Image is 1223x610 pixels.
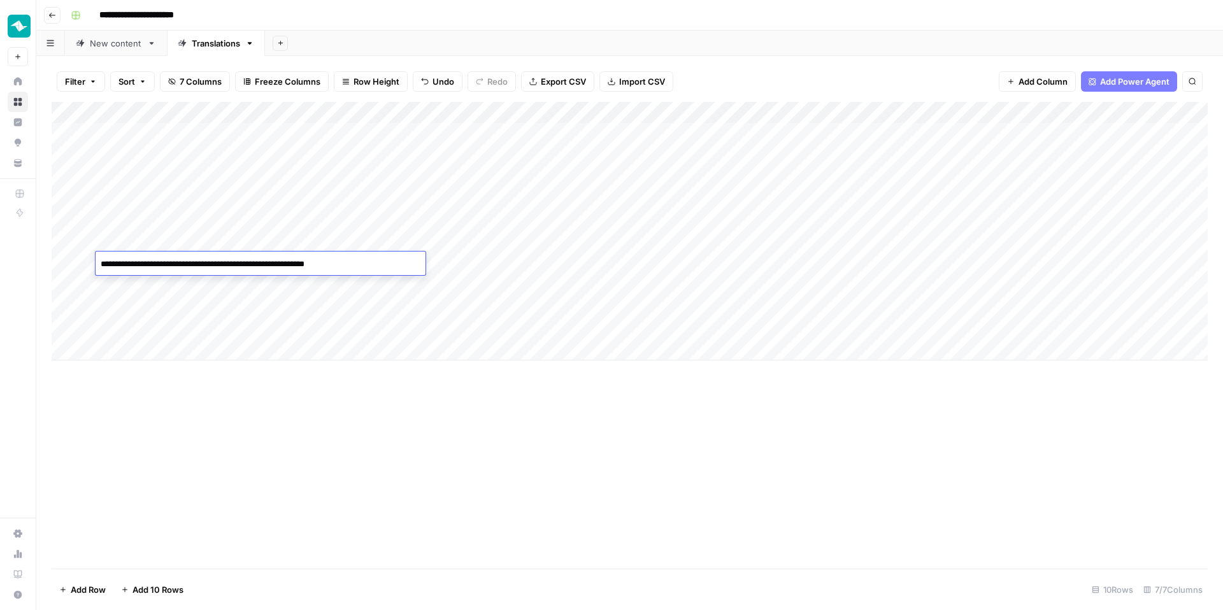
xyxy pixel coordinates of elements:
[8,71,28,92] a: Home
[1087,579,1138,600] div: 10 Rows
[599,71,673,92] button: Import CSV
[8,15,31,38] img: Teamleader Logo
[487,75,508,88] span: Redo
[192,37,240,50] div: Translations
[113,579,191,600] button: Add 10 Rows
[71,583,106,596] span: Add Row
[541,75,586,88] span: Export CSV
[1100,75,1169,88] span: Add Power Agent
[8,153,28,173] a: Your Data
[354,75,399,88] span: Row Height
[8,132,28,153] a: Opportunities
[167,31,265,56] a: Translations
[235,71,329,92] button: Freeze Columns
[57,71,105,92] button: Filter
[160,71,230,92] button: 7 Columns
[65,31,167,56] a: New content
[8,523,28,544] a: Settings
[8,544,28,564] a: Usage
[8,92,28,112] a: Browse
[521,71,594,92] button: Export CSV
[1081,71,1177,92] button: Add Power Agent
[110,71,155,92] button: Sort
[118,75,135,88] span: Sort
[255,75,320,88] span: Freeze Columns
[413,71,462,92] button: Undo
[52,579,113,600] button: Add Row
[468,71,516,92] button: Redo
[619,75,665,88] span: Import CSV
[8,10,28,42] button: Workspace: Teamleader
[1019,75,1068,88] span: Add Column
[8,112,28,132] a: Insights
[8,585,28,605] button: Help + Support
[334,71,408,92] button: Row Height
[1138,579,1208,600] div: 7/7 Columns
[90,37,142,50] div: New content
[65,75,85,88] span: Filter
[8,564,28,585] a: Learning Hub
[180,75,222,88] span: 7 Columns
[999,71,1076,92] button: Add Column
[132,583,183,596] span: Add 10 Rows
[433,75,454,88] span: Undo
